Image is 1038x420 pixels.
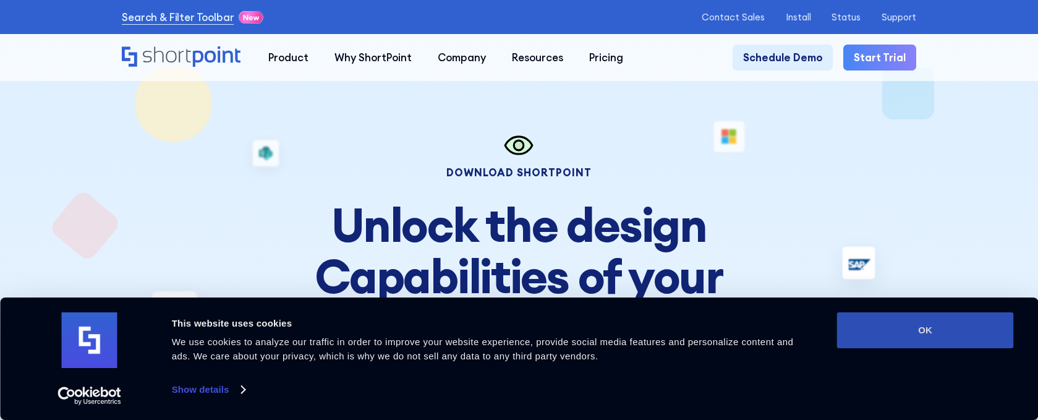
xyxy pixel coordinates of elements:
a: Search & Filter Toolbar [122,9,234,25]
button: OK [837,312,1014,348]
div: Resources [512,49,563,65]
div: Why ShortPoint [334,49,412,65]
a: Pricing [576,45,636,71]
a: Company [425,45,499,71]
div: Company [438,49,486,65]
a: Product [255,45,321,71]
div: Download Shortpoint [276,168,762,178]
a: Home [122,46,242,69]
div: Product [268,49,308,65]
span: We use cookies to analyze our traffic in order to improve your website experience, provide social... [172,336,794,361]
a: Support [882,12,916,22]
a: Why ShortPoint [321,45,425,71]
a: Status [832,12,861,22]
a: Usercentrics Cookiebot - opens in a new window [35,387,143,405]
div: Pricing [589,49,623,65]
a: Install [786,12,811,22]
img: logo [62,312,117,368]
div: This website uses cookies [172,316,809,331]
a: Resources [499,45,576,71]
a: Show details [172,380,245,399]
a: Schedule Demo [733,45,833,71]
h1: Unlock the design Capabilities of your [276,199,762,353]
a: Start Trial [843,45,916,71]
a: Contact Sales [702,12,765,22]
